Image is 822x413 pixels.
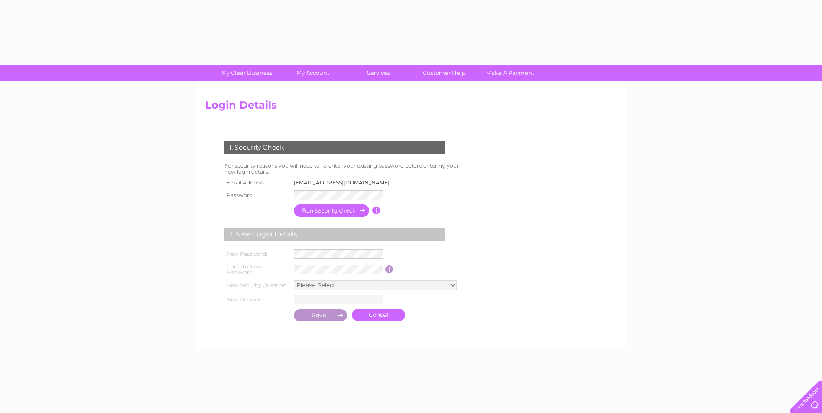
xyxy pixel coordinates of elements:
[222,247,292,261] th: New Password:
[211,65,283,81] a: My Clear Business
[292,177,397,188] td: [EMAIL_ADDRESS][DOMAIN_NAME]
[222,261,292,278] th: Confirm New Password:
[222,293,292,307] th: New Answer:
[222,161,468,177] td: For security reasons you will need to re-enter your existing password before entering your new lo...
[222,188,292,202] th: Password:
[352,309,405,321] a: Cancel
[224,228,445,241] div: 2. New Login Details
[372,206,380,214] input: Information
[205,99,617,116] h2: Login Details
[409,65,480,81] a: Customer Help
[222,177,292,188] th: Email Address:
[385,265,393,273] input: Information
[294,309,348,321] input: Submit
[343,65,414,81] a: Services
[474,65,546,81] a: Make A Payment
[277,65,348,81] a: My Account
[222,278,292,293] th: New Security Question
[224,141,445,154] div: 1. Security Check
